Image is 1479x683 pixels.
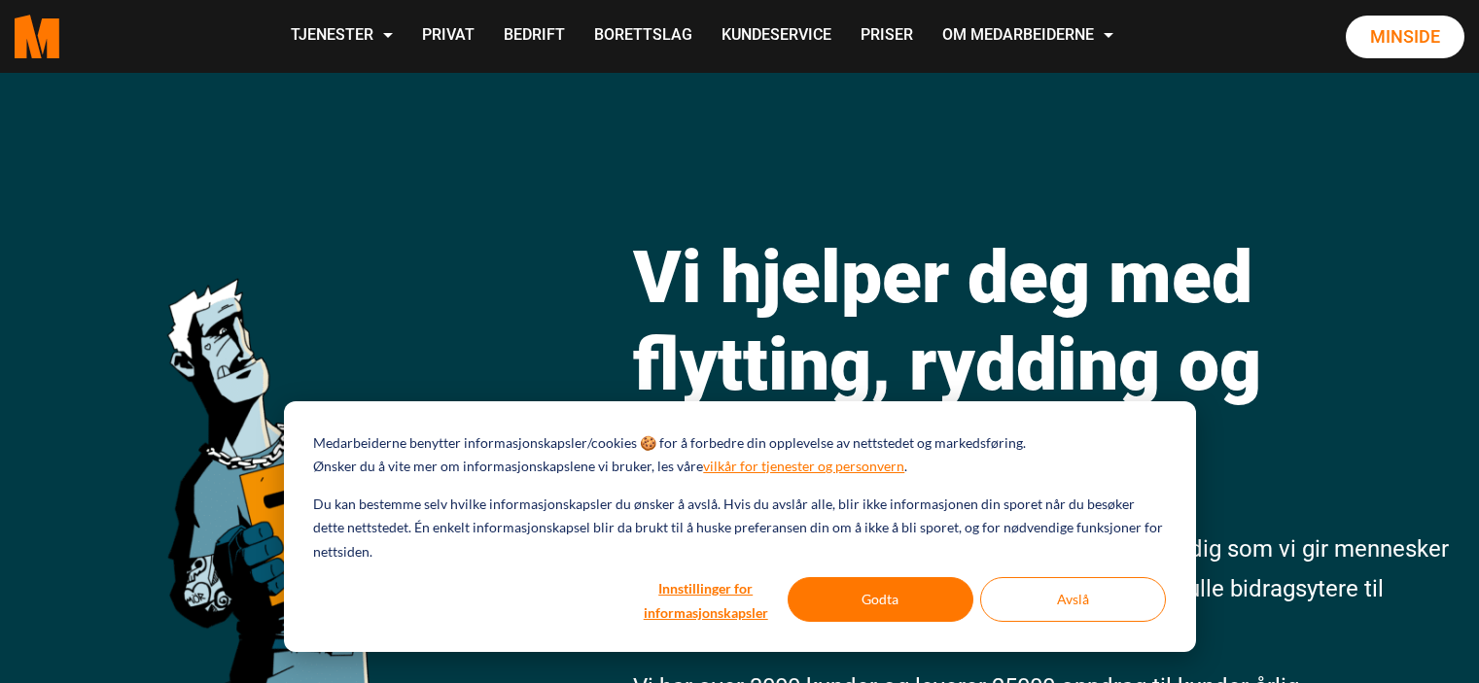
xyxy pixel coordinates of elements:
p: Medarbeiderne benytter informasjonskapsler/cookies 🍪 for å forbedre din opplevelse av nettstedet ... [313,431,1026,456]
a: Om Medarbeiderne [928,2,1128,71]
button: Avslå [980,577,1166,622]
button: Innstillinger for informasjonskapsler [631,577,781,622]
a: Minside [1346,16,1464,58]
h1: Vi hjelper deg med flytting, rydding og avfallskjøring [633,233,1455,495]
a: Tjenester [276,2,407,71]
a: Privat [407,2,489,71]
p: Du kan bestemme selv hvilke informasjonskapsler du ønsker å avslå. Hvis du avslår alle, blir ikke... [313,493,1165,564]
div: Cookie banner [284,401,1196,652]
a: Priser [846,2,928,71]
p: Ønsker du å vite mer om informasjonskapslene vi bruker, les våre . [313,455,907,479]
a: Kundeservice [707,2,846,71]
a: vilkår for tjenester og personvern [703,455,904,479]
button: Godta [788,577,973,622]
a: Bedrift [489,2,580,71]
a: Borettslag [580,2,707,71]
